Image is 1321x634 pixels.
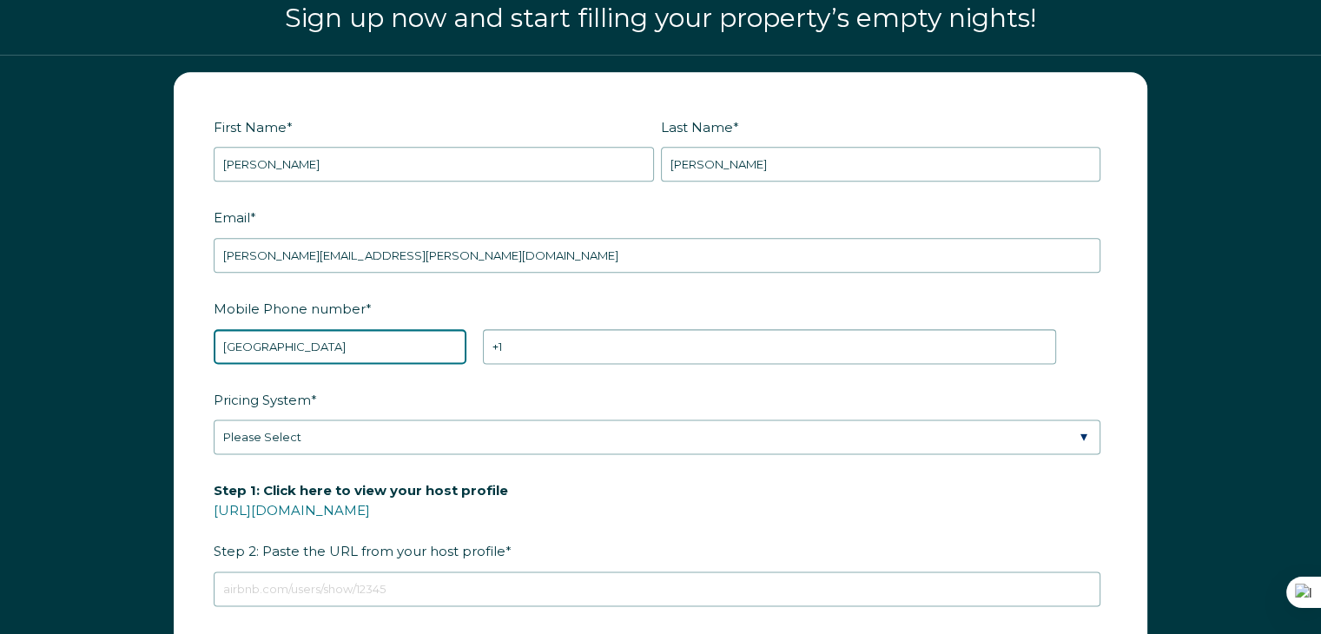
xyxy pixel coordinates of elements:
input: airbnb.com/users/show/12345 [214,571,1100,606]
span: Pricing System [214,386,311,413]
span: Last Name [661,114,733,141]
span: Sign up now and start filling your property’s empty nights! [285,2,1036,34]
span: Step 1: Click here to view your host profile [214,477,508,504]
span: Email [214,204,250,231]
span: Step 2: Paste the URL from your host profile [214,477,508,565]
span: Mobile Phone number [214,295,366,322]
a: [URL][DOMAIN_NAME] [214,502,370,518]
span: First Name [214,114,287,141]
